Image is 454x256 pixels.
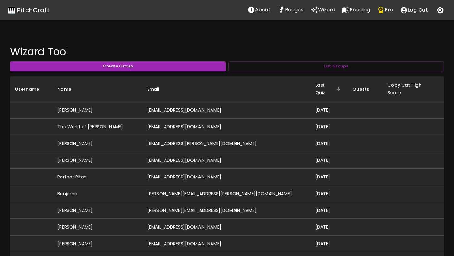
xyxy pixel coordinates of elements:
td: [PERSON_NAME][EMAIL_ADDRESS][PERSON_NAME][DOMAIN_NAME] [142,185,310,202]
span: Quests [352,85,377,93]
button: Pro [374,3,397,16]
td: [EMAIL_ADDRESS][DOMAIN_NAME] [142,236,310,252]
button: Create Group [10,61,226,71]
td: [PERSON_NAME] [52,152,142,169]
span: Email [147,85,168,93]
td: [PERSON_NAME] [52,219,142,236]
a: About [244,3,274,17]
td: [PERSON_NAME] [52,236,142,252]
p: Wizard [318,6,335,14]
td: [EMAIL_ADDRESS][DOMAIN_NAME] [142,219,310,236]
p: Reading [350,6,370,14]
td: [PERSON_NAME] [52,202,142,219]
td: [PERSON_NAME][EMAIL_ADDRESS][DOMAIN_NAME] [142,202,310,219]
button: About [244,3,274,16]
a: Reading [339,3,373,17]
td: [EMAIL_ADDRESS][PERSON_NAME][DOMAIN_NAME] [142,135,310,152]
td: [DATE] [310,135,348,152]
span: Copy Cat High Score [387,81,439,96]
p: Pro [385,6,393,14]
td: [EMAIL_ADDRESS][DOMAIN_NAME] [142,102,310,119]
td: [DATE] [310,169,348,185]
a: Stats [274,3,307,17]
td: [DATE] [310,119,348,135]
button: Stats [274,3,307,16]
p: Badges [285,6,304,14]
span: Name [57,85,79,93]
td: Perfect Pitch [52,169,142,185]
td: [EMAIL_ADDRESS][DOMAIN_NAME] [142,119,310,135]
a: Wizard [307,3,339,17]
td: The World of [PERSON_NAME] [52,119,142,135]
p: About [255,6,271,14]
button: Wizard [307,3,339,16]
td: [DATE] [310,152,348,169]
td: [DATE] [310,202,348,219]
td: [EMAIL_ADDRESS][DOMAIN_NAME] [142,152,310,169]
td: [PERSON_NAME] [52,102,142,119]
h4: Wizard Tool [10,45,444,58]
td: [EMAIL_ADDRESS][DOMAIN_NAME] [142,169,310,185]
td: [DATE] [310,236,348,252]
td: Benjamn [52,185,142,202]
a: Pro [374,3,397,17]
span: Username [15,85,47,93]
td: [PERSON_NAME] [52,135,142,152]
td: [DATE] [310,219,348,236]
button: List Groups [228,61,444,71]
button: account of current user [397,3,431,17]
span: Last Quiz [315,81,343,96]
button: Reading [339,3,373,16]
td: [DATE] [310,185,348,202]
a: 🎹 PitchCraft [8,5,49,15]
td: [DATE] [310,102,348,119]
